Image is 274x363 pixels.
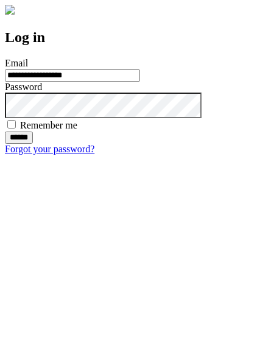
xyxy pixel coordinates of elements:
a: Forgot your password? [5,144,94,154]
label: Email [5,58,28,68]
img: logo-4e3dc11c47720685a147b03b5a06dd966a58ff35d612b21f08c02c0306f2b779.png [5,5,15,15]
label: Remember me [20,120,77,130]
label: Password [5,82,42,92]
h2: Log in [5,29,269,46]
